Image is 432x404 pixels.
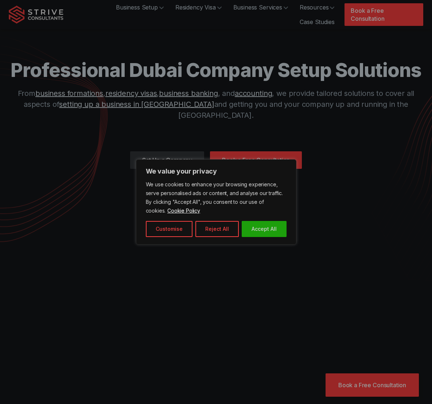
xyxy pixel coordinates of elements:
p: We use cookies to enhance your browsing experience, serve personalised ads or content, and analys... [146,180,287,215]
p: We value your privacy [146,167,287,176]
a: Cookie Policy [167,207,201,214]
button: Customise [146,221,192,237]
button: Reject All [195,221,239,237]
div: We value your privacy [136,159,296,245]
button: Accept All [242,221,287,237]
